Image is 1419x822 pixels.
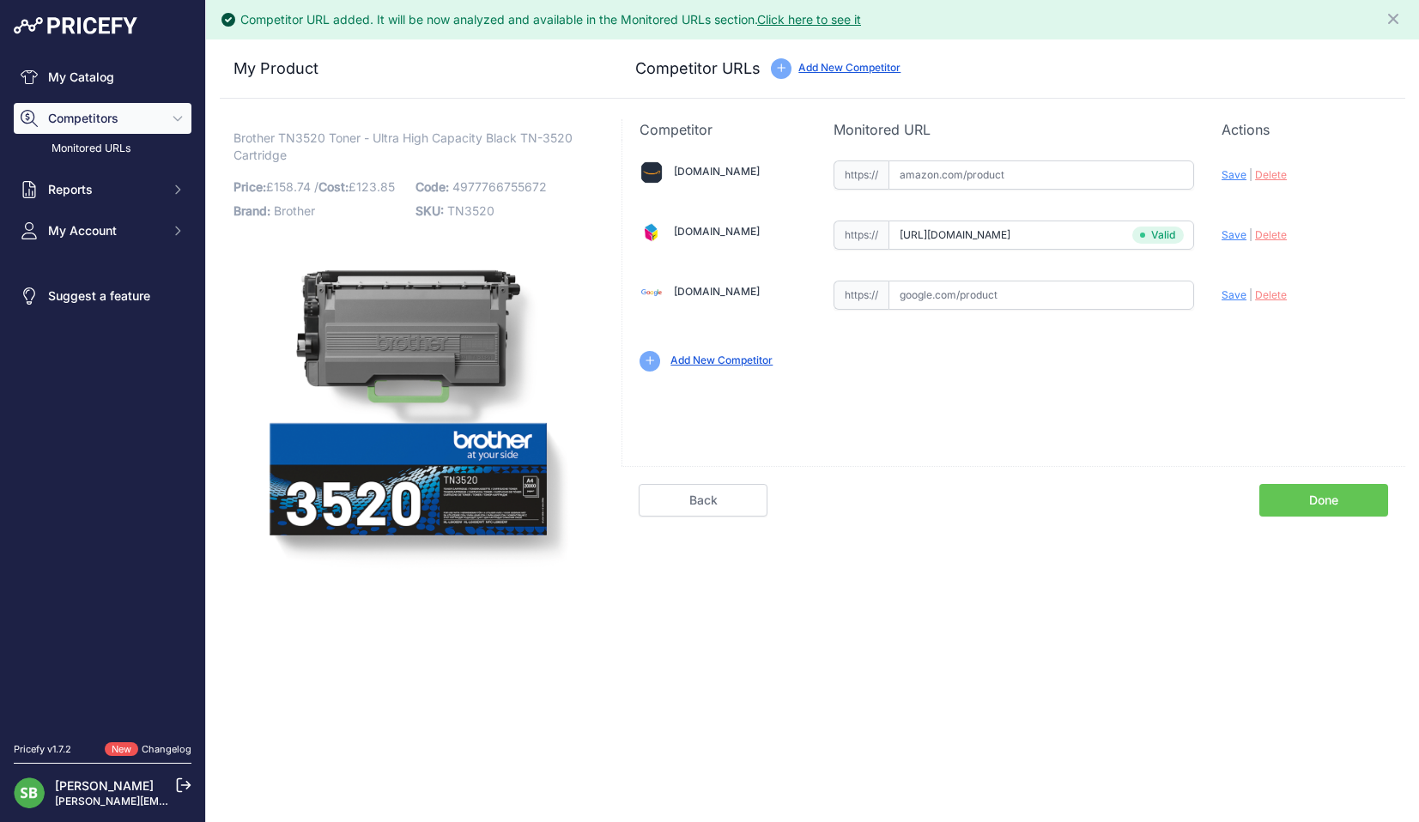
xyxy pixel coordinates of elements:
input: google.com/product [888,281,1194,310]
span: Save [1222,288,1246,301]
span: Reports [48,181,161,198]
span: My Account [48,222,161,239]
div: Pricefy v1.7.2 [14,742,71,757]
span: New [105,742,138,757]
span: Save [1222,168,1246,181]
h3: Competitor URLs [635,57,761,81]
span: Competitors [48,110,161,127]
a: Click here to see it [757,12,861,27]
span: | [1249,168,1252,181]
p: Competitor [640,119,806,140]
a: [PERSON_NAME] [55,778,154,793]
p: £ [233,175,405,199]
button: Close [1385,7,1405,27]
a: Add New Competitor [798,61,901,74]
input: cartridgepeople.com/product [888,221,1194,250]
span: 123.85 [356,179,395,194]
button: Competitors [14,103,191,134]
a: [DOMAIN_NAME] [674,285,760,298]
a: [DOMAIN_NAME] [674,225,760,238]
img: Pricefy Logo [14,17,137,34]
span: Cost: [318,179,349,194]
span: Brand: [233,203,270,218]
a: Done [1259,484,1388,517]
span: TN3520 [447,203,494,218]
div: Competitor URL added. It will be now analyzed and available in the Monitored URLs section. [240,11,861,28]
nav: Sidebar [14,62,191,722]
a: Add New Competitor [670,354,773,366]
a: [DOMAIN_NAME] [674,165,760,178]
span: Delete [1255,288,1287,301]
span: https:// [834,221,888,250]
span: https:// [834,281,888,310]
button: My Account [14,215,191,246]
span: Save [1222,228,1246,241]
span: Brother [274,203,315,218]
span: Price: [233,179,266,194]
input: amazon.com/product [888,160,1194,190]
a: Changelog [142,743,191,755]
a: Suggest a feature [14,281,191,311]
a: [PERSON_NAME][EMAIL_ADDRESS][PERSON_NAME][DOMAIN_NAME] [55,795,404,807]
span: Code: [415,179,449,194]
a: Back [639,484,767,517]
span: Delete [1255,168,1287,181]
span: SKU: [415,203,444,218]
button: Reports [14,174,191,205]
span: Delete [1255,228,1287,241]
a: Monitored URLs [14,134,191,164]
h3: My Product [233,57,587,81]
p: Monitored URL [834,119,1194,140]
span: | [1249,228,1252,241]
p: Actions [1222,119,1388,140]
span: Brother TN3520 Toner - Ultra High Capacity Black TN-3520 Cartridge [233,127,573,166]
span: 158.74 [274,179,311,194]
span: / £ [314,179,395,194]
span: https:// [834,160,888,190]
span: | [1249,288,1252,301]
span: 4977766755672 [452,179,547,194]
a: My Catalog [14,62,191,93]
